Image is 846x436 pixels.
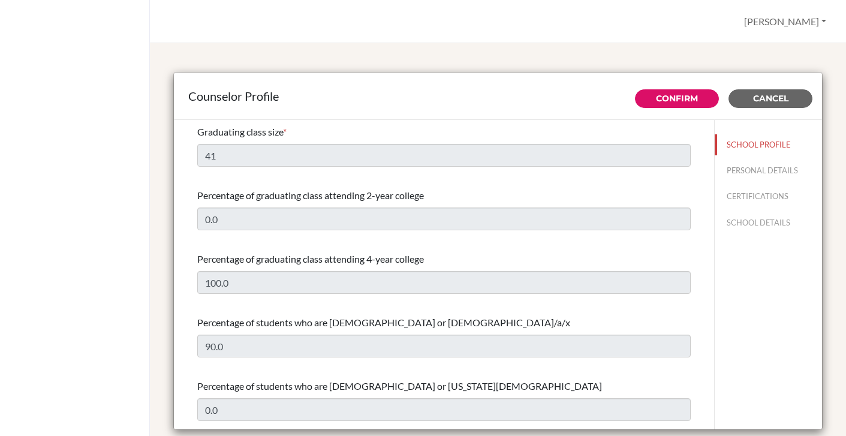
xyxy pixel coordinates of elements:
[739,10,832,33] button: [PERSON_NAME]
[197,380,602,392] span: Percentage of students who are [DEMOGRAPHIC_DATA] or [US_STATE][DEMOGRAPHIC_DATA]
[197,317,570,328] span: Percentage of students who are [DEMOGRAPHIC_DATA] or [DEMOGRAPHIC_DATA]/a/x
[197,190,424,201] span: Percentage of graduating class attending 2-year college
[715,134,822,155] button: SCHOOL PROFILE
[197,126,283,137] span: Graduating class size
[197,253,424,264] span: Percentage of graduating class attending 4-year college
[715,186,822,207] button: CERTIFICATIONS
[188,87,808,105] div: Counselor Profile
[715,160,822,181] button: PERSONAL DETAILS
[715,212,822,233] button: SCHOOL DETAILS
